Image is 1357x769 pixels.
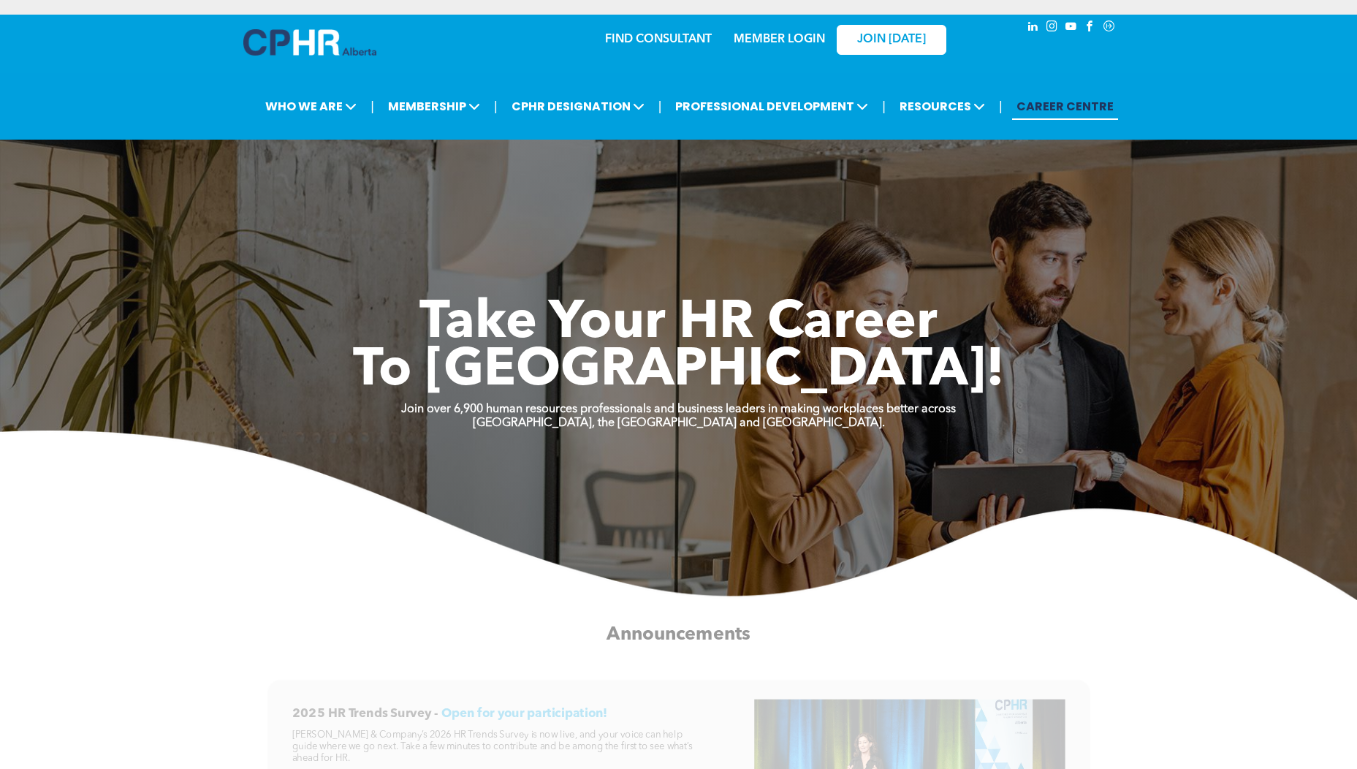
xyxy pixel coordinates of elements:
[1012,93,1118,120] a: CAREER CENTRE
[292,730,692,763] span: [PERSON_NAME] & Company’s 2026 HR Trends Survey is now live, and your voice can help guide where ...
[353,345,1005,398] span: To [GEOGRAPHIC_DATA]!
[292,708,438,720] span: 2025 HR Trends Survey -
[882,91,886,121] li: |
[607,625,750,643] span: Announcements
[494,91,498,121] li: |
[605,34,712,45] a: FIND CONSULTANT
[999,91,1003,121] li: |
[441,708,607,720] span: Open for your participation!
[1063,18,1079,38] a: youtube
[1025,18,1041,38] a: linkedin
[895,93,989,120] span: RESOURCES
[507,93,649,120] span: CPHR DESIGNATION
[401,404,956,415] strong: Join over 6,900 human resources professionals and business leaders in making workplaces better ac...
[419,298,938,350] span: Take Your HR Career
[473,417,885,429] strong: [GEOGRAPHIC_DATA], the [GEOGRAPHIC_DATA] and [GEOGRAPHIC_DATA].
[1044,18,1060,38] a: instagram
[261,93,361,120] span: WHO WE ARE
[1082,18,1098,38] a: facebook
[243,29,376,56] img: A blue and white logo for cp alberta
[837,25,946,55] a: JOIN [DATE]
[671,93,873,120] span: PROFESSIONAL DEVELOPMENT
[1101,18,1117,38] a: Social network
[857,33,926,47] span: JOIN [DATE]
[658,91,662,121] li: |
[370,91,374,121] li: |
[734,34,825,45] a: MEMBER LOGIN
[384,93,484,120] span: MEMBERSHIP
